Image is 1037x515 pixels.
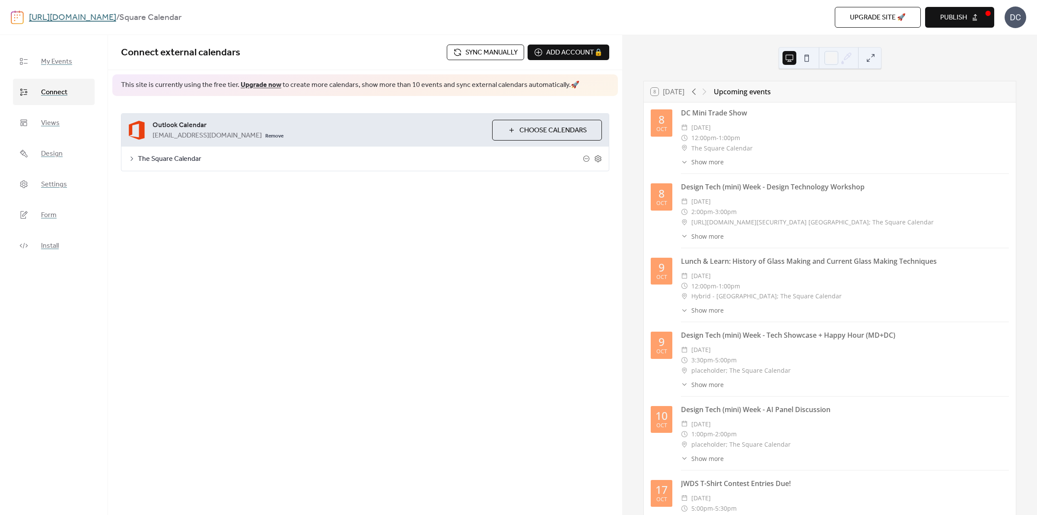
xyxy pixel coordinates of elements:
div: ​ [681,271,688,281]
div: Oct [656,423,667,429]
div: Design Tech (mini) Week - Tech Showcase + Happy Hour (MD+DC) [681,330,1009,340]
img: logo [11,10,24,24]
button: ​Show more [681,380,724,389]
span: Show more [691,232,724,241]
button: ​Show more [681,306,724,315]
div: Upcoming events [714,86,771,97]
span: - [713,207,715,217]
div: ​ [681,380,688,389]
div: Oct [656,275,667,280]
div: ​ [681,232,688,241]
a: Settings [13,171,95,197]
span: Choose Calendars [519,125,587,136]
span: placeholder; The Square Calendar [691,439,791,450]
span: 3:00pm [715,207,737,217]
span: Settings [41,178,67,191]
a: Design [13,140,95,166]
span: Sync manually [465,48,518,58]
span: Install [41,239,59,253]
a: Upgrade now [241,78,281,92]
div: ​ [681,122,688,133]
span: [DATE] [691,493,711,503]
span: Show more [691,380,724,389]
span: Views [41,116,60,130]
a: My Events [13,48,95,74]
button: Upgrade site 🚀 [835,7,921,28]
span: 5:00pm [715,355,737,365]
button: ​Show more [681,454,724,463]
a: [URL][DOMAIN_NAME] [29,10,116,26]
div: JWDS T-Shirt Contest Entries Due! [681,478,1009,489]
span: Show more [691,454,724,463]
span: 5:00pm [691,503,713,514]
a: Form [13,202,95,228]
div: ​ [681,143,688,154]
button: ​Show more [681,232,724,241]
span: - [713,429,715,439]
div: ​ [681,133,688,143]
div: ​ [681,419,688,429]
div: Oct [656,497,667,502]
div: ​ [681,196,688,207]
button: Publish [925,7,994,28]
div: ​ [681,355,688,365]
span: Connect [41,86,67,99]
span: Show more [691,306,724,315]
span: [DATE] [691,345,711,355]
span: 12:00pm [691,133,716,143]
div: ​ [681,454,688,463]
div: 8 [658,114,665,125]
div: ​ [681,157,688,166]
span: - [713,355,715,365]
span: Remove [265,133,283,140]
div: ​ [681,291,688,301]
span: Design [41,147,63,160]
span: 1:00pm [719,133,740,143]
div: ​ [681,365,688,376]
div: ​ [681,439,688,450]
div: ​ [681,493,688,503]
span: 2:00pm [715,429,737,439]
span: [EMAIL_ADDRESS][DOMAIN_NAME] [153,131,262,141]
span: 1:00pm [691,429,713,439]
div: 10 [655,410,668,421]
span: - [716,281,719,291]
div: 9 [658,262,665,273]
div: ​ [681,207,688,217]
span: Publish [940,13,967,23]
div: ​ [681,503,688,514]
span: [DATE] [691,271,711,281]
span: The Square Calendar [691,143,753,154]
span: Outlook Calendar [153,120,485,131]
div: Oct [656,201,667,206]
div: 17 [655,484,668,495]
span: Connect external calendars [121,43,240,62]
div: Oct [656,127,667,132]
button: Sync manually [447,45,524,60]
div: ​ [681,306,688,315]
span: 2:00pm [691,207,713,217]
span: My Events [41,55,72,68]
span: Hybrid - [GEOGRAPHIC_DATA]; The Square Calendar [691,291,842,301]
span: - [713,503,715,514]
span: 12:00pm [691,281,716,291]
a: Views [13,109,95,136]
a: Connect [13,79,95,105]
span: [DATE] [691,419,711,429]
span: placeholder; The Square Calendar [691,365,791,376]
span: Upgrade site 🚀 [850,13,906,23]
span: 1:00pm [719,281,740,291]
div: 9 [658,336,665,347]
b: Square Calendar [119,10,181,26]
div: Lunch & Learn: History of Glass Making and Current Glass Making Techniques [681,256,1009,266]
div: ​ [681,217,688,227]
span: 5:30pm [715,503,737,514]
span: - [716,133,719,143]
div: 8 [658,188,665,199]
span: The Square Calendar [138,154,583,164]
span: [DATE] [691,122,711,133]
div: Design Tech (mini) Week - Design Technology Workshop [681,182,1009,192]
span: [DATE] [691,196,711,207]
div: ​ [681,281,688,291]
img: outlook [128,120,146,141]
